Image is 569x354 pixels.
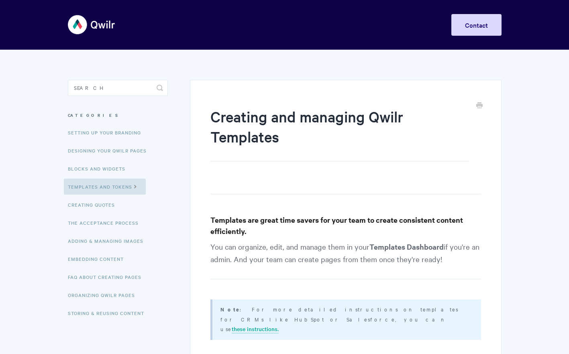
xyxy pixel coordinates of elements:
[220,304,471,334] p: : For more detailed instructions on templates for CRMs like HubSpot or Salesforce, you can use
[451,14,502,36] a: Contact
[68,142,153,159] a: Designing Your Qwilr Pages
[220,305,240,313] b: Note
[64,179,146,195] a: Templates and Tokens
[68,287,141,303] a: Organizing Qwilr Pages
[68,215,145,231] a: The Acceptance Process
[68,108,168,122] h3: Categories
[210,240,481,279] p: You can organize, edit, and manage them in your if you're an admin. And your team can create page...
[68,251,130,267] a: Embedding Content
[68,124,147,140] a: Setting up your Branding
[369,242,444,252] strong: Templates Dashboard
[68,197,121,213] a: Creating Quotes
[68,10,116,40] img: Qwilr Help Center
[210,106,469,161] h1: Creating and managing Qwilr Templates
[232,325,279,334] a: these instructions.
[476,102,483,110] a: Print this Article
[210,214,481,237] h3: Templates are great time savers for your team to create consistent content efficiently.
[68,233,149,249] a: Adding & Managing Images
[68,80,168,96] input: Search
[68,161,131,177] a: Blocks and Widgets
[68,269,147,285] a: FAQ About Creating Pages
[68,305,150,321] a: Storing & Reusing Content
